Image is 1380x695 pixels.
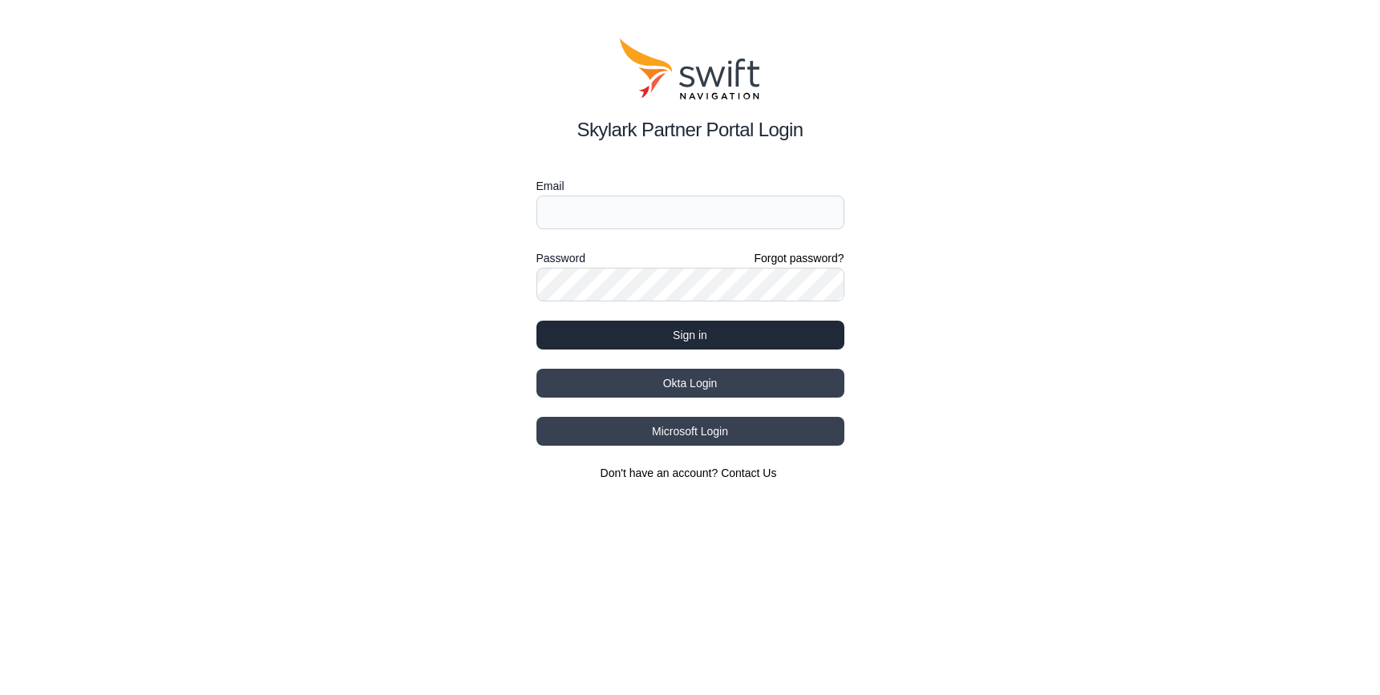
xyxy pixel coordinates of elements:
[536,249,585,268] label: Password
[536,321,844,350] button: Sign in
[721,467,776,479] a: Contact Us
[536,176,844,196] label: Email
[536,465,844,481] section: Don't have an account?
[754,250,844,266] a: Forgot password?
[536,369,844,398] button: Okta Login
[536,115,844,144] h2: Skylark Partner Portal Login
[536,417,844,446] button: Microsoft Login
